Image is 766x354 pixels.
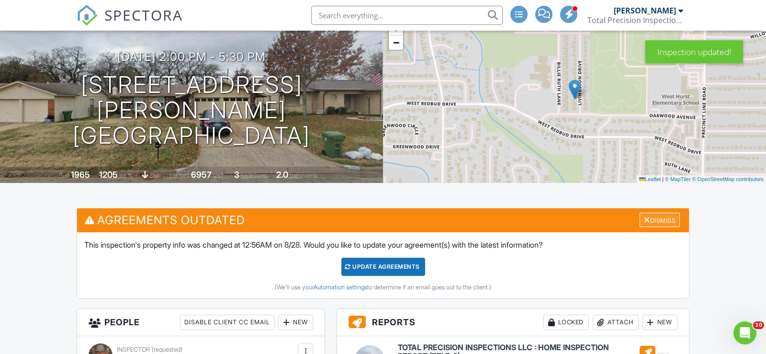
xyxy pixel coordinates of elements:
[639,176,661,182] a: Leaflet
[213,172,225,179] span: sq.ft.
[169,172,190,179] span: Lot Size
[314,284,367,291] a: Automation settings
[337,309,689,336] h3: Reports
[753,321,764,329] span: 10
[593,315,639,330] div: Attach
[393,36,399,48] span: −
[77,5,98,26] img: The Best Home Inspection Software - Spectora
[278,315,313,330] div: New
[59,172,69,179] span: Built
[341,258,425,276] div: Update Agreements
[104,5,183,25] span: SPECTORA
[640,213,680,228] div: Dismiss
[234,170,239,180] div: 3
[77,208,689,232] h3: Agreements Outdated
[180,315,274,330] div: Disable Client CC Email
[77,232,689,298] div: This inspection's property info was changed at 12:56AM on 8/28. Would you like to update your agr...
[733,321,756,344] iframe: Intercom live chat
[587,15,683,25] div: Total Precision Inspections LLC
[276,170,288,180] div: 2.0
[241,172,267,179] span: bedrooms
[15,72,368,148] h1: [STREET_ADDRESS][PERSON_NAME] [GEOGRAPHIC_DATA]
[77,309,325,336] h3: People
[311,6,503,25] input: Search everything...
[642,315,677,330] div: New
[119,172,133,179] span: sq. ft.
[152,346,182,353] span: (requested)
[389,35,403,50] a: Zoom out
[117,346,150,353] span: Inspector
[150,172,160,179] span: slab
[191,170,212,180] div: 6957
[614,6,676,15] div: [PERSON_NAME]
[84,284,682,291] div: (We'll use your to determine if an email goes out to the client.)
[662,176,664,182] span: |
[71,170,90,180] div: 1965
[543,315,589,330] div: Locked
[99,170,118,180] div: 1205
[117,50,266,63] h3: [DATE] 2:00 pm - 5:30 pm
[77,13,183,33] a: SPECTORA
[290,172,317,179] span: bathrooms
[645,40,743,63] div: Inspection updated!
[569,80,581,99] img: Marker
[665,176,691,182] a: © MapTiler
[692,176,764,182] a: © OpenStreetMap contributors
